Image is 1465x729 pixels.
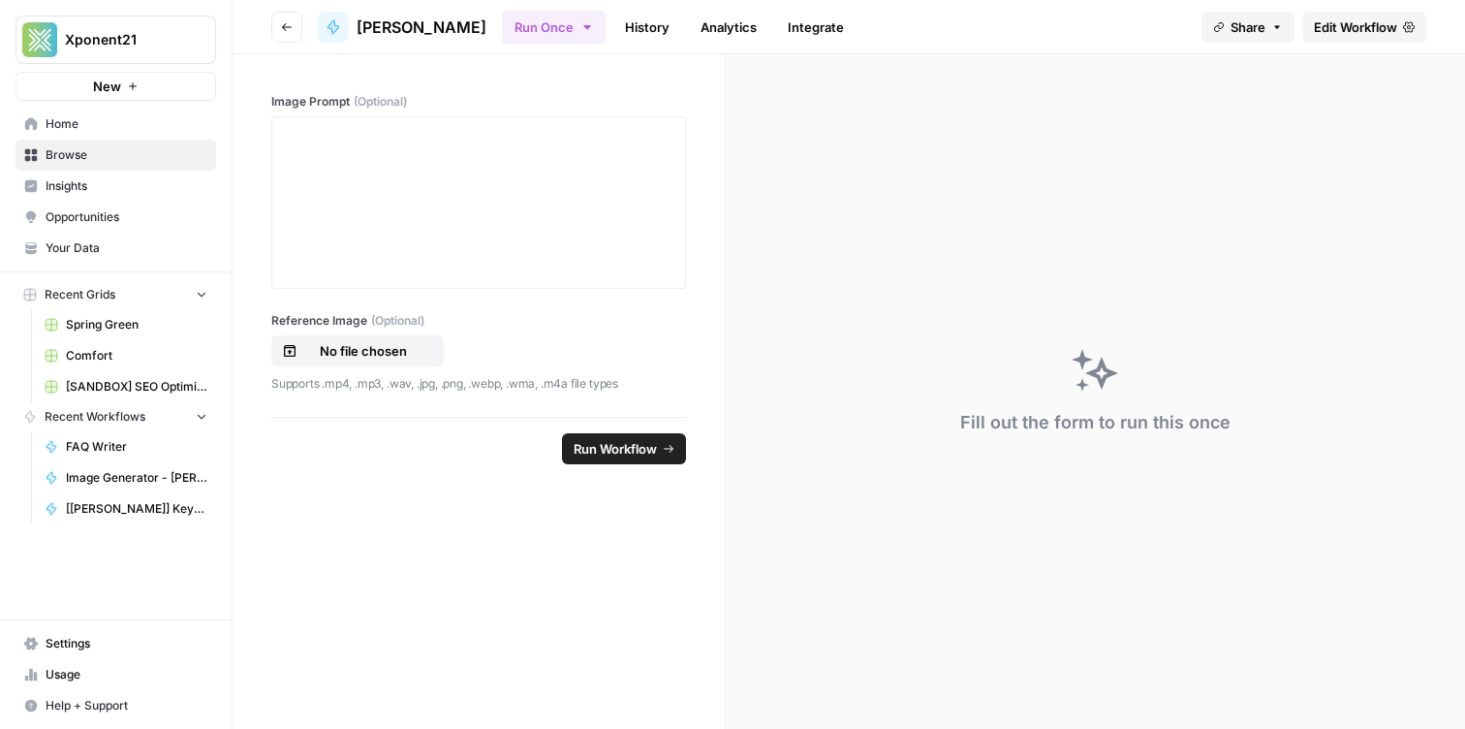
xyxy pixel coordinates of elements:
a: Opportunities [16,202,216,233]
button: Run Once [502,11,606,44]
span: Home [46,115,207,133]
a: Usage [16,659,216,690]
a: [PERSON_NAME] [318,12,486,43]
button: Help + Support [16,690,216,721]
a: Browse [16,140,216,171]
label: Image Prompt [271,93,686,111]
p: Supports .mp4, .mp3, .wav, .jpg, .png, .webp, .wma, .m4a file types [271,374,686,394]
span: Settings [46,635,207,652]
div: Fill out the form to run this once [960,409,1231,436]
a: Analytics [689,12,768,43]
button: Recent Workflows [16,402,216,431]
img: Xponent21 Logo [22,22,57,57]
a: Comfort [36,340,216,371]
a: Spring Green [36,309,216,340]
button: No file chosen [271,335,444,366]
a: FAQ Writer [36,431,216,462]
a: Settings [16,628,216,659]
a: Image Generator - [PERSON_NAME] [36,462,216,493]
span: Insights [46,177,207,195]
span: Xponent21 [65,30,182,49]
a: Integrate [776,12,856,43]
span: Comfort [66,347,207,364]
span: Share [1231,17,1265,37]
span: Edit Workflow [1314,17,1397,37]
span: [[PERSON_NAME]] Keyword Priority Report [66,500,207,518]
span: (Optional) [371,312,424,330]
span: Image Generator - [PERSON_NAME] [66,469,207,487]
button: Share [1201,12,1294,43]
span: Run Workflow [574,439,657,459]
a: Home [16,109,216,140]
span: Browse [46,146,207,164]
button: New [16,72,216,101]
span: New [93,77,121,96]
span: Your Data [46,239,207,257]
p: No file chosen [301,341,425,361]
a: [[PERSON_NAME]] Keyword Priority Report [36,493,216,524]
span: Help + Support [46,697,207,714]
span: [PERSON_NAME] [357,16,486,39]
span: FAQ Writer [66,438,207,456]
a: Insights [16,171,216,202]
a: Your Data [16,233,216,264]
span: Recent Workflows [45,408,145,426]
button: Workspace: Xponent21 [16,16,216,64]
a: Edit Workflow [1302,12,1426,43]
button: Recent Grids [16,280,216,309]
span: Spring Green [66,316,207,333]
a: History [613,12,681,43]
label: Reference Image [271,312,686,330]
span: Recent Grids [45,286,115,303]
span: Opportunities [46,208,207,226]
span: (Optional) [354,93,407,111]
button: Run Workflow [562,433,686,464]
span: [SANDBOX] SEO Optimizations [66,378,207,396]
span: Usage [46,666,207,683]
a: [SANDBOX] SEO Optimizations [36,371,216,402]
